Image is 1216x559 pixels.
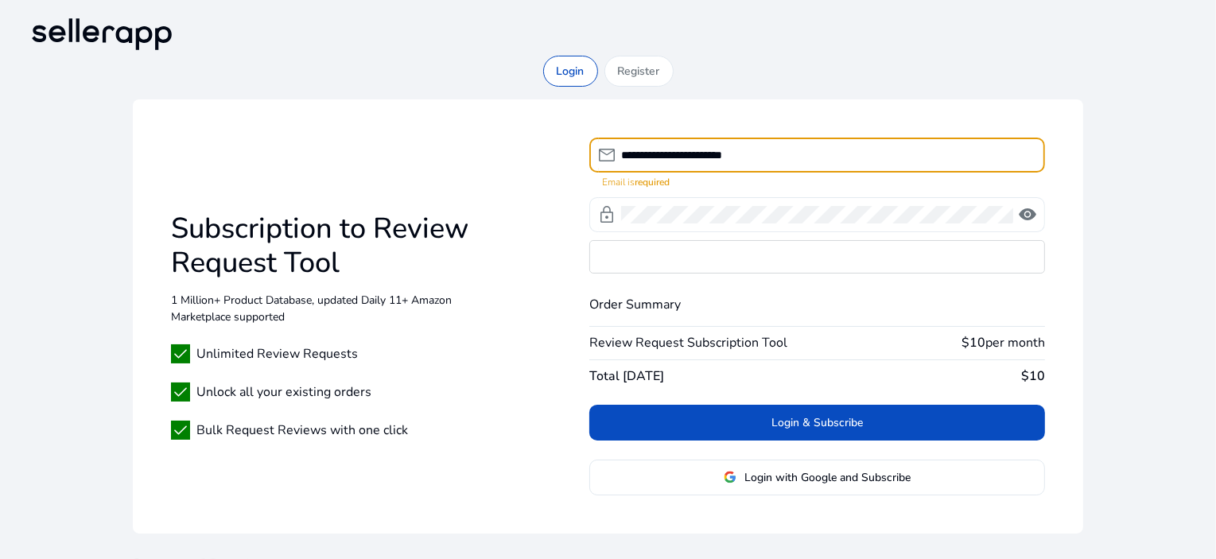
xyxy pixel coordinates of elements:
b: $10 [962,334,985,351]
h4: Order Summary [589,297,1045,312]
span: per month [985,334,1045,351]
img: logo_orange.svg [25,25,38,38]
span: visibility [1018,205,1037,224]
mat-error: Email is [602,173,1032,189]
p: Login [557,63,585,80]
div: Domain: [DOMAIN_NAME] [41,41,175,54]
iframe: Secure card payment input frame [590,241,1044,273]
p: 1 Million+ Product Database, updated Daily 11+ Amazon Marketplace supported [171,292,475,325]
span: Review Request Subscription Tool [589,333,787,352]
span: Unlock all your existing orders [196,382,371,402]
strong: required [635,176,670,188]
img: tab_domain_overview_orange.svg [43,92,56,105]
img: website_grey.svg [25,41,38,54]
p: Register [618,63,660,80]
span: Total [DATE] [589,367,664,386]
img: tab_keywords_by_traffic_grey.svg [158,92,171,105]
span: Bulk Request Reviews with one click [196,421,408,440]
button: Login & Subscribe [589,405,1045,441]
span: mail [597,146,616,165]
div: Keywords by Traffic [176,94,268,104]
span: Login & Subscribe [771,414,863,431]
span: check [171,382,190,402]
span: lock [597,205,616,224]
h1: Subscription to Review Request Tool [171,212,475,280]
img: sellerapp-logo [25,13,178,56]
img: google-logo.svg [724,471,736,483]
span: Unlimited Review Requests [196,344,358,363]
span: check [171,344,190,363]
div: v 4.0.25 [45,25,78,38]
b: $10 [1021,367,1045,385]
span: Login with Google and Subscribe [744,469,911,486]
button: Login with Google and Subscribe [589,460,1045,495]
div: Domain Overview [60,94,142,104]
span: check [171,421,190,440]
